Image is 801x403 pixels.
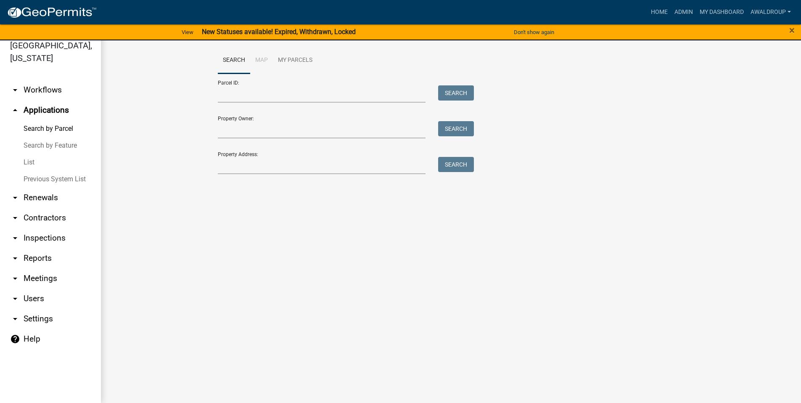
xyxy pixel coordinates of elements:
button: Search [438,85,474,101]
i: arrow_drop_down [10,294,20,304]
strong: New Statuses available! Expired, Withdrawn, Locked [202,28,356,36]
i: arrow_drop_down [10,193,20,203]
a: My Parcels [273,47,317,74]
a: Home [648,4,671,20]
button: Don't show again [510,25,558,39]
i: arrow_drop_down [10,314,20,324]
a: Search [218,47,250,74]
span: × [789,24,795,36]
a: View [178,25,197,39]
i: arrow_drop_down [10,213,20,223]
i: help [10,334,20,344]
i: arrow_drop_down [10,253,20,263]
button: Search [438,121,474,136]
i: arrow_drop_down [10,273,20,284]
i: arrow_drop_down [10,233,20,243]
i: arrow_drop_down [10,85,20,95]
i: arrow_drop_up [10,105,20,115]
a: My Dashboard [696,4,747,20]
a: Admin [671,4,696,20]
a: awaldroup [747,4,794,20]
button: Close [789,25,795,35]
button: Search [438,157,474,172]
